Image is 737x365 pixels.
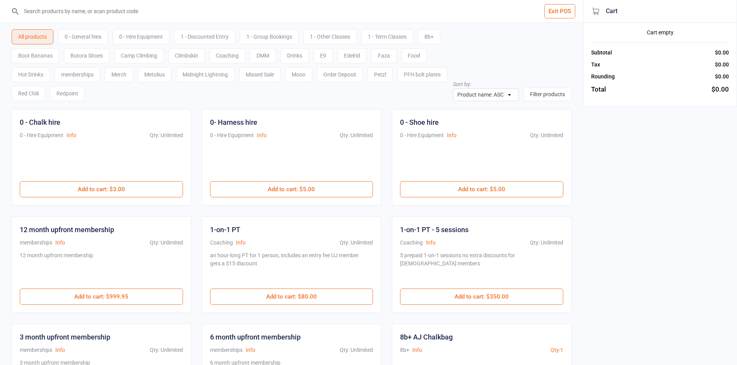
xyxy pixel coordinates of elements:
[20,346,52,354] div: memberships
[400,224,469,235] div: 1-on-1 PT - 5 sessions
[401,48,427,63] div: Food
[114,48,164,63] div: Camp Climbing
[591,29,729,37] div: Cart empty
[150,239,183,247] div: Qty: Unlimited
[412,346,422,354] button: Info
[591,49,612,57] div: Subtotal
[210,181,373,197] button: Add to cart: $5.00
[150,131,183,139] div: Qty: Unlimited
[400,117,439,127] div: 0 - Shoe hire
[67,131,76,139] button: Info
[20,181,183,197] button: Add to cart: $3.00
[591,85,606,95] div: Total
[715,73,729,81] div: $0.00
[530,239,563,247] div: Qty: Unlimited
[257,131,267,139] button: Info
[209,48,245,63] div: Coaching
[239,67,280,82] div: Missed Sale
[138,67,171,82] div: Metolius
[400,332,453,342] div: 8b+ AJ Chalkbag
[591,73,615,81] div: Rounding
[453,81,471,87] label: Sort by:
[530,131,563,139] div: Qty: Unlimited
[240,29,299,44] div: 1 - Group Bookings
[12,86,45,101] div: Red Chili
[340,239,373,247] div: Qty: Unlimited
[715,61,729,69] div: $0.00
[168,48,205,63] div: Climbskin
[12,29,53,44] div: All products
[250,48,276,63] div: DMM
[150,346,183,354] div: Qty: Unlimited
[20,239,52,247] div: memberships
[64,48,109,63] div: Butora Shoes
[210,332,301,342] div: 6 month upfront membership
[20,251,93,281] div: 12 month upfront membership
[317,67,363,82] div: Order Deposit
[711,85,729,95] div: $0.00
[55,346,65,354] button: Info
[210,289,373,305] button: Add to cart: $80.00
[20,224,114,235] div: 12 month upfront membership
[400,251,560,281] div: 5 prepaid 1-on-1 sessions no extra discounts for [DEMOGRAPHIC_DATA] members
[210,346,243,354] div: memberships
[337,48,367,63] div: Edelrid
[176,67,234,82] div: Midnight Lightning
[400,346,409,354] div: 8b+
[280,48,309,63] div: Drinks
[368,67,393,82] div: Petzl
[313,48,333,63] div: E9
[303,29,357,44] div: 1 - Other Classes
[544,4,575,19] button: Exit POS
[246,346,255,354] button: Info
[58,29,108,44] div: 0 - General fees
[12,48,59,63] div: Boot Bananas
[20,332,110,342] div: 3 month upfront membership
[340,131,373,139] div: Qty: Unlimited
[210,239,233,247] div: Coaching
[591,61,600,69] div: Tax
[210,251,370,281] div: an hour-long PT for 1 person, includes an entry fee UJ member gets a $15 discount
[523,88,571,101] button: Filter products
[55,239,65,247] button: Info
[371,48,397,63] div: Faza
[400,289,563,305] button: Add to cart: $350.00
[12,67,50,82] div: Hot Drinks
[55,67,100,82] div: memberships
[340,346,373,354] div: Qty: Unlimited
[361,29,413,44] div: 1 - Term Classes
[715,49,729,57] div: $0.00
[50,86,85,101] div: Redpoint
[400,239,423,247] div: Coaching
[447,131,457,139] button: Info
[210,224,240,235] div: 1-on-1 PT
[397,67,447,82] div: PFH bolt plates
[20,117,60,127] div: 0 - Chalk hire
[400,131,444,139] div: 0 - Hire Equipment
[551,346,563,354] div: Qty: 1
[236,239,246,247] button: Info
[105,67,133,82] div: Merch
[20,289,183,305] button: Add to cart: $999.95
[113,29,169,44] div: 0 - Hire Equipment
[174,29,235,44] div: 1 - Discounted Entry
[400,181,563,197] button: Add to cart: $5.00
[426,239,436,247] button: Info
[210,131,254,139] div: 0 - Hire Equipment
[20,131,63,139] div: 0 - Hire Equipment
[285,67,312,82] div: Moon
[418,29,440,44] div: 8b+
[210,117,257,127] div: 0- Harness hire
